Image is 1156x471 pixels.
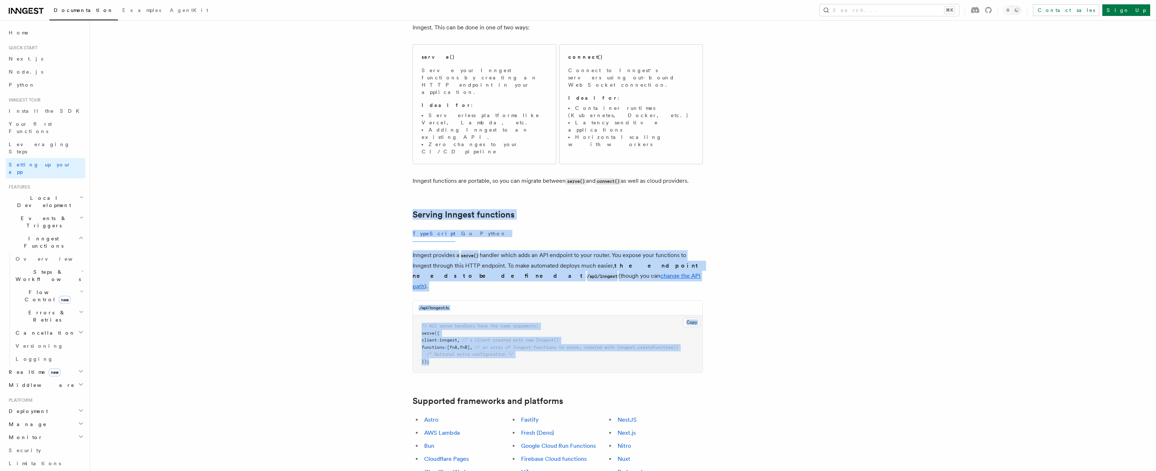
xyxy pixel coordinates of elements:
[6,444,85,457] a: Security
[6,232,85,252] button: Inngest Functions
[6,381,75,389] span: Middleware
[427,352,513,357] span: /* Optional extra configuration */
[6,408,48,415] span: Deployment
[165,2,213,20] a: AgentKit
[422,323,538,329] span: // All serve handlers have the same arguments:
[618,442,631,449] a: Nitro
[422,102,547,109] p: :
[422,345,444,350] span: functions
[444,345,447,350] span: :
[6,191,85,212] button: Local Development
[422,53,455,61] h2: serve()
[422,338,437,343] span: client
[16,343,63,349] span: Versioning
[16,256,90,262] span: Overview
[424,429,460,436] a: AWS Lambda
[521,455,587,462] a: Firebase Cloud functions
[6,194,79,209] span: Local Development
[6,235,78,249] span: Inngest Functions
[568,104,694,119] li: Container runtimes (Kubernetes, Docker, etc.)
[6,368,61,376] span: Realtime
[566,178,586,185] code: serve()
[49,2,118,20] a: Documentation
[13,289,80,303] span: Flow Control
[460,345,470,350] span: fnB]
[6,379,85,392] button: Middleware
[6,97,41,103] span: Inngest tour
[422,331,434,336] span: serve
[1033,4,1099,16] a: Contact sales
[413,12,703,33] p: For Inngest to remotely execute your functions, you will need to set up a connection between your...
[9,460,61,466] span: Limitations
[6,431,85,444] button: Monitor
[457,338,460,343] span: ,
[6,117,85,138] a: Your first Functions
[6,397,33,403] span: Platform
[521,429,554,436] a: Fresh (Deno)
[6,104,85,117] a: Install the SDK
[9,82,35,88] span: Python
[559,44,703,164] a: connect()Connect to Inngest's servers using out-bound WebSocket connection.Ideal for:Container ru...
[13,265,85,286] button: Steps & Workflows
[521,442,596,449] a: Google Cloud Run Functions
[118,2,165,20] a: Examples
[424,442,434,449] a: Bun
[9,121,52,134] span: Your first Functions
[13,352,85,365] a: Logging
[6,215,79,229] span: Events & Triggers
[59,296,71,304] span: new
[618,429,636,436] a: Next.js
[457,345,460,350] span: ,
[6,26,85,39] a: Home
[13,329,75,336] span: Cancellation
[422,126,547,141] li: Adding Inngest to an existing API.
[16,356,53,362] span: Logging
[6,184,30,190] span: Features
[422,141,547,155] li: Zero changes to your CI/CD pipeline
[6,45,37,51] span: Quick start
[568,95,618,101] strong: Ideal for
[6,418,85,431] button: Manage
[475,345,678,350] span: // an array of Inngest functions to serve, created with inngest.createFunction()
[413,250,703,292] p: Inngest provides a handler which adds an API endpoint to your router. You expose your functions t...
[568,133,694,148] li: Horizontal scaling with workers
[13,309,79,323] span: Errors & Retries
[439,338,457,343] span: inngest
[6,405,85,418] button: Deployment
[461,226,474,242] button: Go
[13,286,85,306] button: Flow Controlnew
[6,252,85,365] div: Inngest Functions
[1004,6,1021,15] button: Toggle dark mode
[422,67,547,96] p: Serve your Inngest functions by creating an HTTP endpoint in your application.
[480,226,507,242] button: Python
[437,338,439,343] span: :
[413,176,703,186] p: Inngest functions are portable, so you can migrate between and as well as cloud providers.
[820,4,959,16] button: Search...⌘K
[49,368,61,376] span: new
[13,268,81,283] span: Steps & Workflows
[447,345,457,350] span: [fnA
[568,94,694,102] p: :
[6,65,85,78] a: Node.js
[13,306,85,326] button: Errors & Retries
[419,305,449,311] h3: ./api/inngest.ts
[521,416,539,423] a: Fastify
[568,67,694,88] p: Connect to Inngest's servers using out-bound WebSocket connection.
[54,7,114,13] span: Documentation
[618,455,630,462] a: Nuxt
[9,108,84,114] span: Install the SDK
[9,56,43,62] span: Next.js
[170,7,208,13] span: AgentKit
[9,162,71,175] span: Setting up your app
[413,210,515,220] a: Serving Inngest functions
[9,69,43,75] span: Node.js
[462,338,559,343] span: // a client created with new Inngest()
[944,7,955,14] kbd: ⌘K
[122,7,161,13] span: Examples
[6,78,85,91] a: Python
[422,102,471,108] strong: Ideal for
[6,158,85,178] a: Setting up your app
[6,52,85,65] a: Next.js
[6,457,85,470] a: Limitations
[424,416,438,423] a: Astro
